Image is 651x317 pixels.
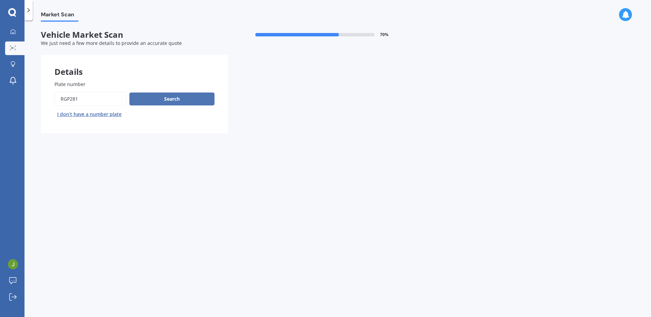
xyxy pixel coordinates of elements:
[129,93,215,105] button: Search
[41,30,228,40] span: Vehicle Market Scan
[41,11,78,20] span: Market Scan
[54,109,124,120] button: I don’t have a number plate
[54,81,85,87] span: Plate number
[41,40,182,46] span: We just need a few more details to provide an accurate quote
[54,92,127,106] input: Enter plate number
[8,259,18,269] img: ACg8ocJNSQ0ffava3wLEhXrEEmg17P3Cep5K1tLsU_q-K1k5ui7Xaw=s96-c
[41,55,228,75] div: Details
[380,32,388,37] span: 70 %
